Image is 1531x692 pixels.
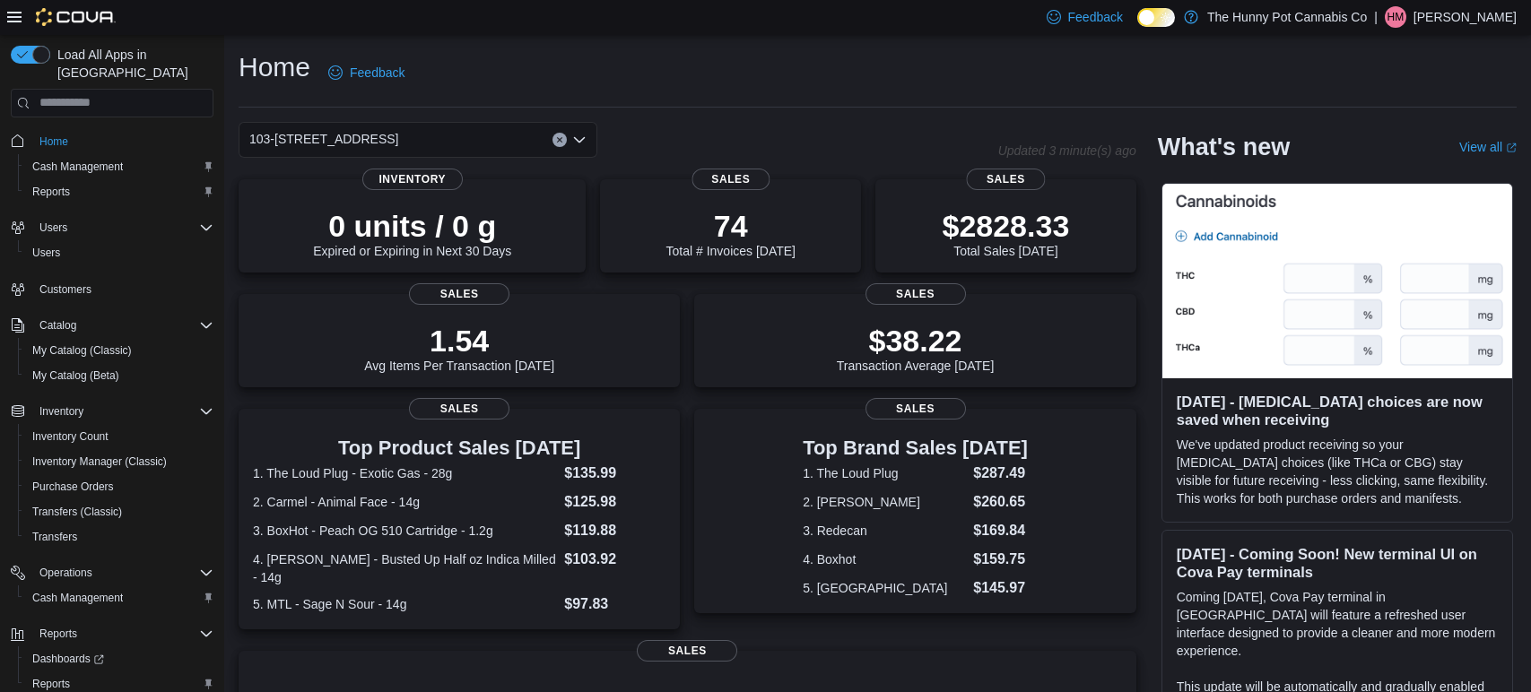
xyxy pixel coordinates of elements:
button: Reports [18,179,221,204]
button: Purchase Orders [18,474,221,499]
span: Reports [39,627,77,641]
a: My Catalog (Beta) [25,365,126,386]
dd: $159.75 [973,549,1028,570]
span: Inventory [39,404,83,419]
span: Reports [32,677,70,691]
h2: What's new [1158,133,1290,161]
button: My Catalog (Classic) [18,338,221,363]
span: Sales [967,169,1045,190]
button: Inventory Count [18,424,221,449]
dt: 1. The Loud Plug [803,464,966,482]
button: Inventory [4,399,221,424]
span: Load All Apps in [GEOGRAPHIC_DATA] [50,46,213,82]
button: Transfers [18,524,221,549]
span: Inventory Count [25,426,213,447]
h1: Home [239,49,310,85]
span: Dashboards [32,652,104,666]
span: Home [32,130,213,152]
a: My Catalog (Classic) [25,340,139,361]
span: HM [1387,6,1405,28]
p: The Hunny Pot Cannabis Co [1207,6,1367,28]
span: Transfers (Classic) [32,505,122,519]
p: Updated 3 minute(s) ago [998,143,1136,158]
button: Reports [32,623,84,644]
span: Reports [25,181,213,203]
h3: [DATE] - [MEDICAL_DATA] choices are now saved when receiving [1177,393,1498,428]
span: Inventory [362,169,463,190]
input: Dark Mode [1137,8,1175,27]
span: My Catalog (Beta) [25,365,213,386]
span: Catalog [32,315,213,336]
button: Transfers (Classic) [18,499,221,524]
span: Sales [409,398,509,420]
button: Catalog [4,313,221,338]
span: Cash Management [25,156,213,177]
button: Customers [4,276,221,302]
div: Transaction Average [DATE] [837,323,995,373]
button: Users [32,217,74,238]
dt: 2. Carmel - Animal Face - 14g [253,493,557,511]
span: Inventory Count [32,429,109,444]
h3: Top Product Sales [DATE] [253,437,665,459]
dt: 5. [GEOGRAPHIC_DATA] [803,579,966,597]
a: Customers [32,279,99,300]
span: Inventory [32,401,213,422]
h3: [DATE] - Coming Soon! New terminal UI on Cova Pay terminals [1177,545,1498,581]
dd: $103.92 [564,549,665,570]
button: Inventory [32,401,91,422]
button: Inventory Manager (Classic) [18,449,221,474]
p: $2828.33 [942,208,1069,244]
a: Inventory Manager (Classic) [25,451,174,472]
span: 103-[STREET_ADDRESS] [249,128,399,150]
span: Dark Mode [1137,27,1138,28]
button: My Catalog (Beta) [18,363,221,388]
img: Cova [36,8,116,26]
dd: $260.65 [973,491,1028,513]
a: Transfers (Classic) [25,501,129,523]
span: Purchase Orders [25,476,213,497]
dd: $135.99 [564,463,665,484]
button: Users [4,215,221,240]
p: | [1374,6,1378,28]
a: Cash Management [25,587,130,609]
div: Expired or Expiring in Next 30 Days [313,208,511,258]
span: Reports [32,623,213,644]
button: Users [18,240,221,265]
button: Operations [4,560,221,585]
dd: $125.98 [564,491,665,513]
span: Customers [32,278,213,300]
a: Purchase Orders [25,476,121,497]
span: Users [32,246,60,260]
span: Inventory Manager (Classic) [32,454,167,469]
a: Dashboards [25,648,111,670]
span: Sales [866,398,966,420]
a: Cash Management [25,156,130,177]
div: Total Sales [DATE] [942,208,1069,258]
span: Sales [637,640,737,662]
span: Sales [692,169,770,190]
span: Customers [39,282,91,297]
a: View allExternal link [1459,140,1517,154]
button: Home [4,128,221,154]
svg: External link [1506,143,1517,153]
span: Operations [32,562,213,584]
p: We've updated product receiving so your [MEDICAL_DATA] choices (like THCa or CBG) stay visible fo... [1177,436,1498,507]
span: Reports [32,185,70,199]
button: Clear input [552,133,567,147]
span: My Catalog (Classic) [25,340,213,361]
a: Dashboards [18,646,221,671]
p: $38.22 [837,323,995,359]
span: Sales [866,283,966,305]
div: Avg Items Per Transaction [DATE] [364,323,554,373]
button: Open list of options [572,133,587,147]
span: Home [39,134,68,149]
dt: 2. [PERSON_NAME] [803,493,966,511]
button: Catalog [32,315,83,336]
span: Users [25,242,213,264]
p: 0 units / 0 g [313,208,511,244]
span: Purchase Orders [32,480,114,494]
span: Cash Management [32,591,123,605]
span: Cash Management [32,160,123,174]
dd: $145.97 [973,577,1028,599]
button: Operations [32,562,100,584]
